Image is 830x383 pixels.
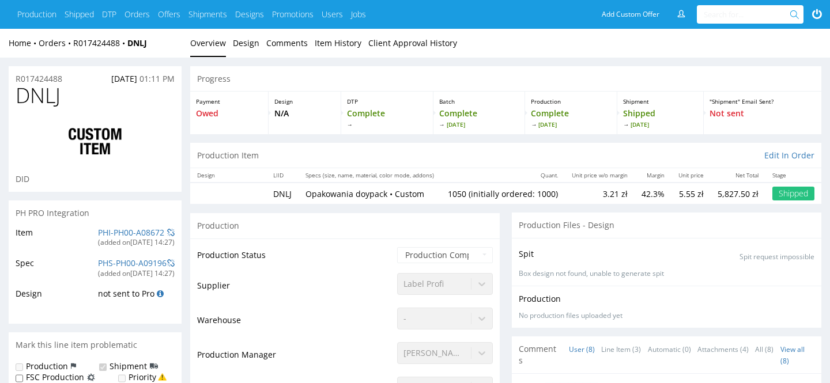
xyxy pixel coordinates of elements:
img: yellow_warning_triangle.png [158,373,167,381]
p: Production Item [197,150,259,161]
div: Mark this line item problematic [9,332,182,358]
div: Production Files - Design [512,213,821,238]
label: Shipment [110,361,147,372]
th: Specs (size, name, material, color mode, addons) [299,168,441,183]
th: Unit price [671,168,711,183]
a: Attachments (4) [697,337,749,362]
td: 1050 (initially ordered: 1000) [441,183,565,204]
a: DNLJ [127,37,147,48]
th: LIID [266,168,299,183]
a: Shipments [188,9,227,20]
td: Production Manager [197,341,394,376]
a: Shipped [65,9,94,20]
div: Shipped [772,187,814,200]
input: Search for... [704,5,792,24]
a: Overview [190,29,226,57]
a: Add Custom Offer [595,5,666,24]
td: Warehouse [197,306,394,341]
img: icon-production-flag.svg [71,361,76,372]
a: Unlink from PH Pro [167,257,175,269]
a: Unlink from PH Pro [167,227,175,238]
p: Payment [196,97,262,105]
td: Spec [16,256,95,287]
p: Batch [439,97,519,105]
a: Edit In Order [764,150,814,161]
th: Quant. [441,168,565,183]
a: PHI-PH00-A08672 [98,227,164,238]
span: [DATE] [531,120,611,128]
span: Comments [519,343,560,366]
span: [DATE] [111,73,137,84]
p: Production [519,293,561,305]
p: Production [531,97,611,105]
a: Orders [124,9,150,20]
a: Users [322,9,343,20]
a: PHS-PH00-A09196 [98,257,167,268]
a: User (8) [569,337,595,362]
a: Search for DNLJ design in PH Pro [157,288,164,299]
a: Designs [235,9,264,20]
a: Production [17,9,56,20]
th: Stage [765,168,821,183]
th: Net Total [711,168,765,183]
img: icon-shipping-flag.svg [150,361,158,372]
p: Design [274,97,335,105]
th: Margin [635,168,671,183]
span: DNLJ [16,84,61,107]
span: DID [16,173,29,184]
label: Production [26,361,68,372]
a: R017424488 [73,37,127,48]
div: Progress [190,66,821,92]
p: Complete [347,108,427,128]
th: Design [190,168,266,183]
p: Shipped [623,108,697,128]
div: Production [190,213,500,238]
p: Complete [439,108,519,128]
a: Item History [315,29,361,57]
td: 5.55 zł [671,183,711,204]
p: Spit [519,248,534,260]
a: DTP [102,9,116,20]
td: 5,827.50 zł [711,183,765,204]
p: Box design not found, unable to generate spit [519,269,814,279]
p: Shipment [623,97,697,105]
p: Not sent [710,108,816,119]
a: Orders [39,37,73,48]
td: Item [16,226,95,256]
img: icon-fsc-production-flag.svg [87,371,95,383]
td: Supplier [197,272,394,306]
span: [DATE] [439,120,519,128]
div: (added on [DATE] 14:27 ) [98,238,175,248]
span: 01:11 PM [139,73,175,84]
label: Priority [129,371,156,383]
a: View all (8) [780,344,805,366]
div: PH PRO Integration [9,200,182,226]
a: R017424488 [16,73,62,85]
p: DTP [347,97,427,105]
a: Home [9,37,39,48]
div: (added on [DATE] 14:27 ) [98,269,175,279]
a: Client Approval History [368,29,457,57]
p: Spit request impossible [740,252,814,262]
td: 42.3% [635,183,671,204]
th: Unit price w/o margin [565,168,635,183]
label: FSC Production [26,371,84,383]
a: Line Item (3) [601,337,641,362]
a: Automatic (0) [648,337,691,362]
td: 3.21 zł [565,183,635,204]
a: Promotions [272,9,314,20]
div: No production files uploaded yet [519,311,814,321]
a: Jobs [351,9,366,20]
img: ico-item-custom-a8f9c3db6a5631ce2f509e228e8b95abde266dc4376634de7b166047de09ff05.png [49,119,141,165]
a: Design [233,29,259,57]
a: Offers [158,9,180,20]
p: Owed [196,108,262,119]
td: Production Status [197,246,394,272]
p: N/A [274,108,335,119]
a: All (8) [755,337,774,362]
span: [DATE] [623,120,697,128]
a: Comments [266,29,308,57]
p: "Shipment" Email Sent? [710,97,816,105]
